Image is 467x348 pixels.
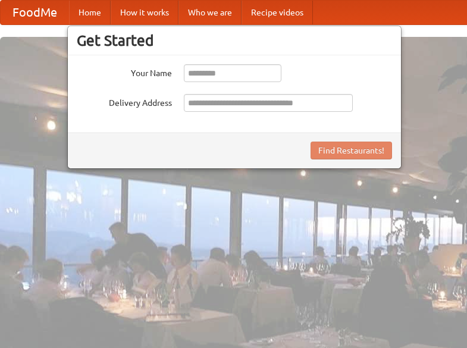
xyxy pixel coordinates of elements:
[311,142,392,159] button: Find Restaurants!
[111,1,178,24] a: How it works
[77,94,172,109] label: Delivery Address
[1,1,69,24] a: FoodMe
[69,1,111,24] a: Home
[77,32,392,49] h3: Get Started
[178,1,242,24] a: Who we are
[77,64,172,79] label: Your Name
[242,1,313,24] a: Recipe videos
